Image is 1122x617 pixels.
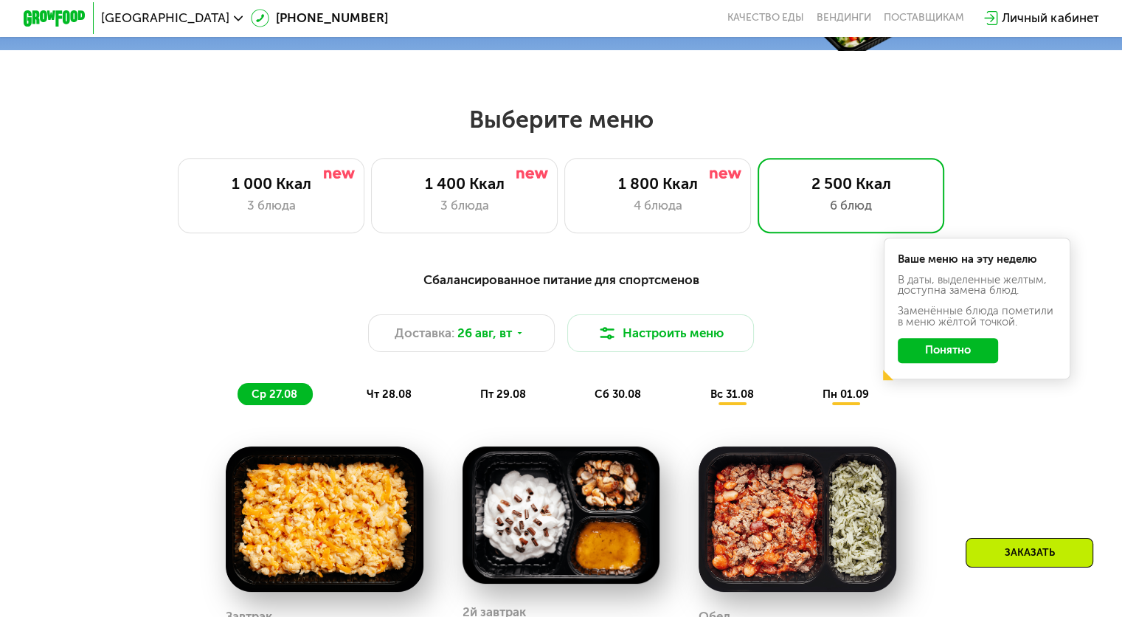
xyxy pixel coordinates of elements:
div: 6 блюд [774,196,928,215]
div: 2 500 Ккал [774,174,928,193]
div: Сбалансированное питание для спортсменов [100,270,1022,289]
span: сб 30.08 [595,387,641,401]
div: Заменённые блюда пометили в меню жёлтой точкой. [898,306,1057,328]
button: Понятно [898,338,998,363]
div: 1 800 Ккал [581,174,735,193]
span: пн 01.09 [823,387,869,401]
span: 26 авг, вт [457,324,512,342]
span: [GEOGRAPHIC_DATA] [101,12,229,24]
div: 1 000 Ккал [194,174,348,193]
a: Вендинги [817,12,871,24]
div: Ваше меню на эту неделю [898,254,1057,265]
span: ср 27.08 [252,387,297,401]
div: В даты, выделенные желтым, доступна замена блюд. [898,275,1057,297]
span: пт 29.08 [480,387,526,401]
a: [PHONE_NUMBER] [251,9,388,27]
span: вс 31.08 [710,387,753,401]
div: 4 блюда [581,196,735,215]
div: Личный кабинет [1002,9,1098,27]
span: чт 28.08 [366,387,411,401]
div: 3 блюда [387,196,541,215]
div: Заказать [966,538,1093,568]
div: поставщикам [884,12,964,24]
span: Доставка: [395,324,454,342]
h2: Выберите меню [50,105,1073,134]
a: Качество еды [727,12,804,24]
div: 3 блюда [194,196,348,215]
div: 1 400 Ккал [387,174,541,193]
button: Настроить меню [567,314,755,352]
